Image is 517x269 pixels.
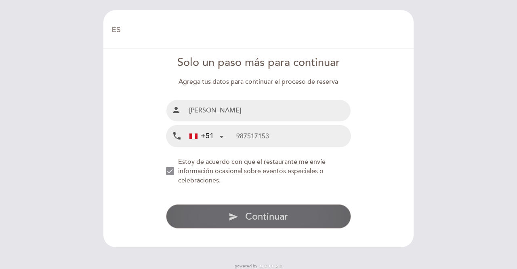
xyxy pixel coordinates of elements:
div: +51 [189,131,214,142]
i: person [171,105,181,115]
input: Nombre y Apellido [186,100,351,121]
span: Continuar [245,211,288,222]
a: powered by [235,263,282,269]
div: Solo un paso más para continuar [166,55,351,71]
input: Teléfono Móvil [236,125,351,147]
img: MEITRE [259,265,282,269]
span: Estoy de acuerdo con que el restaurante me envíe información ocasional sobre eventos especiales o... [178,158,326,184]
i: local_phone [172,131,182,141]
button: send Continuar [166,204,351,229]
div: Agrega tus datos para continuar el proceso de reserva [166,77,351,87]
div: Peru (Perú): +51 [186,126,227,146]
span: powered by [235,263,257,269]
i: send [229,212,238,222]
md-checkbox: NEW_MODAL_AGREE_RESTAURANT_SEND_OCCASIONAL_INFO [166,157,351,185]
